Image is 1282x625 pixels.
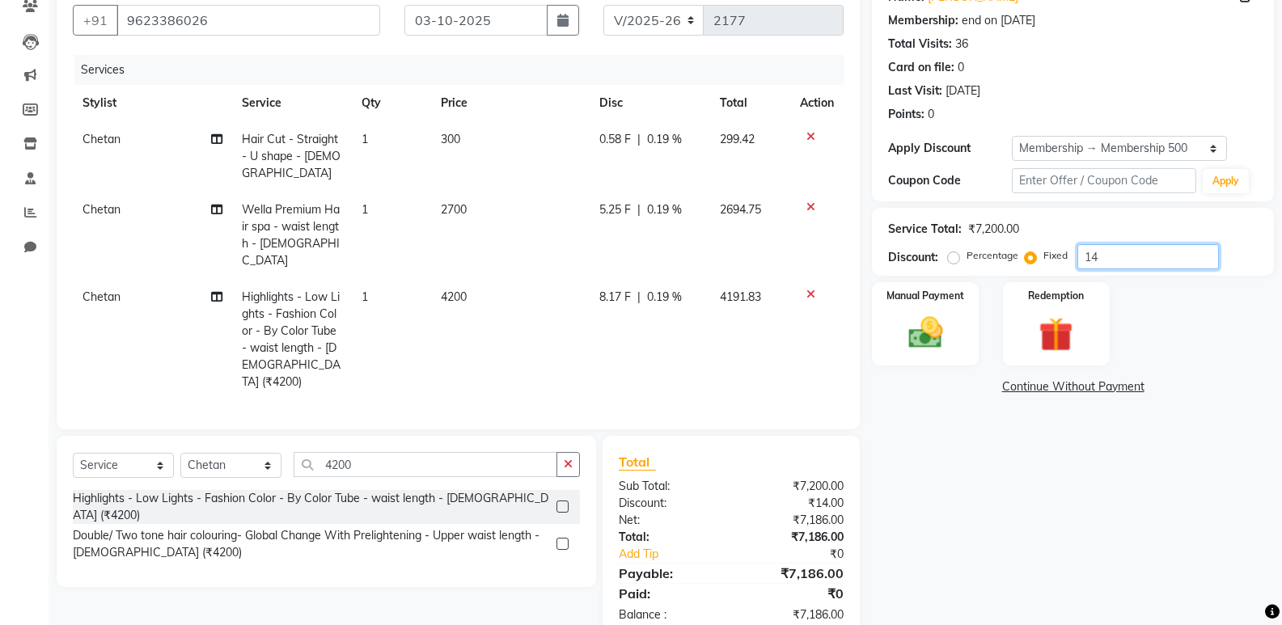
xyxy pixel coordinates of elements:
div: Membership: [888,12,958,29]
div: [DATE] [946,82,980,99]
label: Fixed [1043,248,1068,263]
div: Paid: [607,584,731,603]
div: Coupon Code [888,172,1011,189]
button: +91 [73,5,118,36]
span: | [637,131,641,148]
div: Discount: [607,495,731,512]
div: ₹0 [752,546,856,563]
div: Points: [888,106,924,123]
span: | [637,289,641,306]
span: Total [619,454,656,471]
span: 0.19 % [647,131,682,148]
span: | [637,201,641,218]
span: 0.19 % [647,201,682,218]
label: Manual Payment [886,289,964,303]
img: _cash.svg [898,313,954,353]
span: Highlights - Low Lights - Fashion Color - By Color Tube - waist length - [DEMOGRAPHIC_DATA] (₹4200) [242,289,341,389]
label: Percentage [967,248,1018,263]
th: Price [431,85,590,121]
label: Redemption [1028,289,1084,303]
div: Balance : [607,606,731,623]
span: 299.42 [720,132,755,146]
div: ₹14.00 [731,495,856,512]
span: 4200 [441,289,467,304]
input: Search by Name/Mobile/Email/Code [116,5,380,36]
span: 2700 [441,202,467,217]
div: ₹7,186.00 [731,529,856,546]
span: 1 [362,289,368,304]
th: Stylist [73,85,232,121]
div: Card on file: [888,59,954,76]
a: Continue Without Payment [875,378,1271,395]
div: Total Visits: [888,36,952,53]
span: 300 [441,132,460,146]
div: ₹7,186.00 [731,512,856,529]
span: 5.25 F [599,201,631,218]
div: end on [DATE] [962,12,1035,29]
div: Last Visit: [888,82,942,99]
th: Disc [590,85,710,121]
span: 1 [362,202,368,217]
div: Double/ Two tone hair colouring- Global Change With Prelightening - Upper waist length - [DEMOGRA... [73,527,550,561]
a: Add Tip [607,546,752,563]
div: Sub Total: [607,478,731,495]
div: Highlights - Low Lights - Fashion Color - By Color Tube - waist length - [DEMOGRAPHIC_DATA] (₹4200) [73,490,550,524]
input: Search or Scan [294,452,557,477]
span: Chetan [83,132,121,146]
div: Discount: [888,249,938,266]
span: Wella Premium Hair spa - waist length - [DEMOGRAPHIC_DATA] [242,202,340,268]
span: 0.19 % [647,289,682,306]
span: 2694.75 [720,202,761,217]
div: Services [74,55,856,85]
div: Apply Discount [888,140,1011,157]
div: Payable: [607,564,731,583]
span: Hair Cut - Straight - U shape - [DEMOGRAPHIC_DATA] [242,132,341,180]
span: 1 [362,132,368,146]
div: 0 [928,106,934,123]
button: Apply [1203,169,1249,193]
div: Service Total: [888,221,962,238]
div: ₹7,186.00 [731,564,856,583]
div: ₹7,200.00 [731,478,856,495]
div: 0 [958,59,964,76]
span: 4191.83 [720,289,761,304]
th: Service [232,85,352,121]
th: Action [790,85,844,121]
div: Total: [607,529,731,546]
input: Enter Offer / Coupon Code [1012,168,1196,193]
th: Qty [352,85,432,121]
img: _gift.svg [1028,313,1084,356]
span: Chetan [83,202,121,217]
span: 8.17 F [599,289,631,306]
span: Chetan [83,289,121,304]
span: 0.58 F [599,131,631,148]
div: 36 [955,36,968,53]
th: Total [710,85,790,121]
div: ₹0 [731,584,856,603]
div: ₹7,186.00 [731,606,856,623]
div: Net: [607,512,731,529]
div: ₹7,200.00 [968,221,1019,238]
